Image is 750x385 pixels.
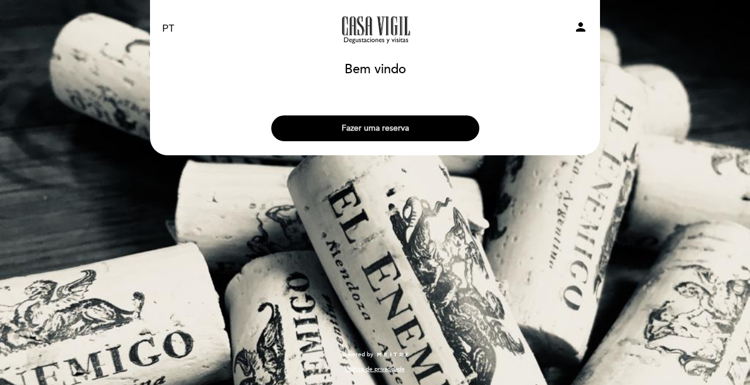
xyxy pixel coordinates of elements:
[574,20,588,34] i: person
[340,350,373,359] span: powered by
[340,350,410,359] a: powered by
[345,365,405,373] a: Política de privacidade
[271,115,479,141] button: Fazer uma reserva
[376,352,410,358] img: MEITRE
[345,63,406,77] h1: Bem vindo
[574,20,588,38] button: person
[302,13,448,45] a: Casa Vigil - SÓLO Visitas y Degustaciones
